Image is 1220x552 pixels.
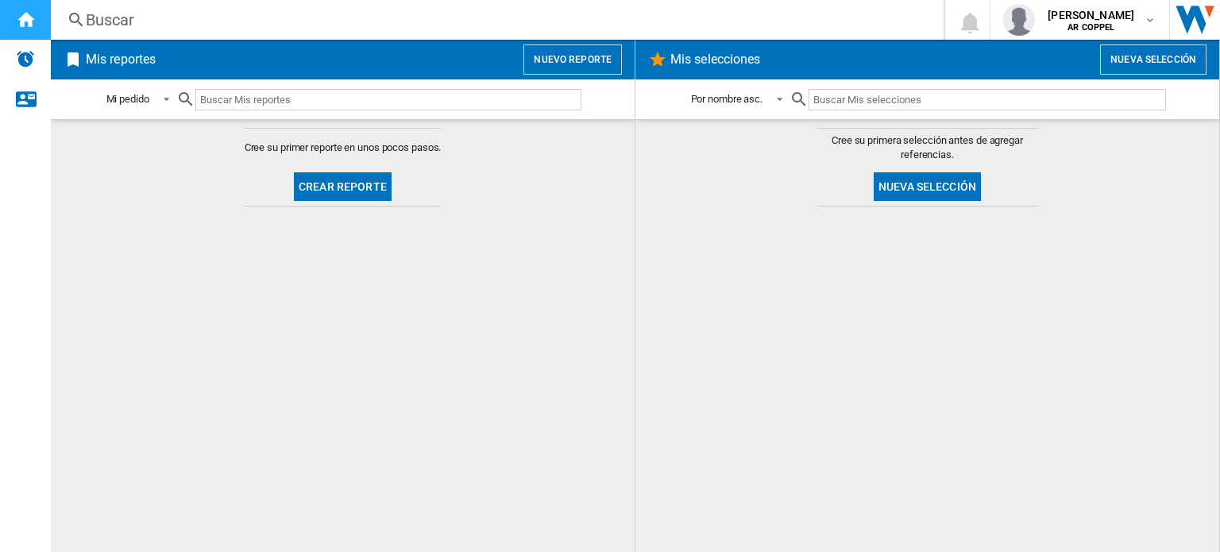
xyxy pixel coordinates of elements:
[1067,22,1114,33] b: AR COPPEL
[294,172,392,201] button: Crear reporte
[195,89,581,110] input: Buscar Mis reportes
[874,172,981,201] button: Nueva selección
[809,89,1165,110] input: Buscar Mis selecciones
[106,93,149,105] div: Mi pedido
[16,49,35,68] img: alerts-logo.svg
[817,133,1039,162] span: Cree su primera selección antes de agregar referencias.
[83,44,159,75] h2: Mis reportes
[86,9,902,31] div: Buscar
[523,44,622,75] button: Nuevo reporte
[1003,4,1035,36] img: profile.jpg
[1048,7,1134,23] span: [PERSON_NAME]
[691,93,763,105] div: Por nombre asc.
[667,44,764,75] h2: Mis selecciones
[245,141,442,155] span: Cree su primer reporte en unos pocos pasos.
[1100,44,1206,75] button: Nueva selección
